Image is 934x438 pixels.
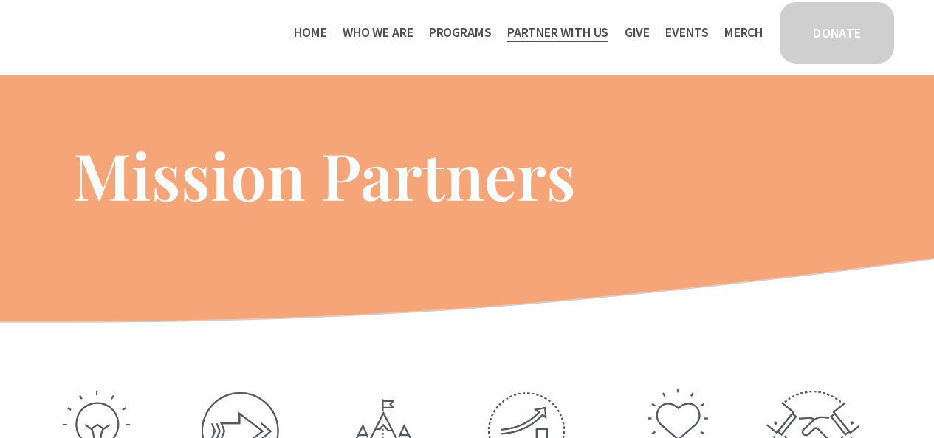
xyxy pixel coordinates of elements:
[507,21,608,44] a: folder dropdown
[73,131,576,217] span: Mission Partners
[429,22,492,44] span: Programs
[429,21,492,44] a: folder dropdown
[294,21,326,44] a: Home
[665,21,708,44] a: Events
[724,21,763,44] a: Merch
[625,21,650,44] a: Give
[343,21,413,44] a: folder dropdown
[343,22,413,44] span: Who We Are
[507,22,608,44] span: Partner With Us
